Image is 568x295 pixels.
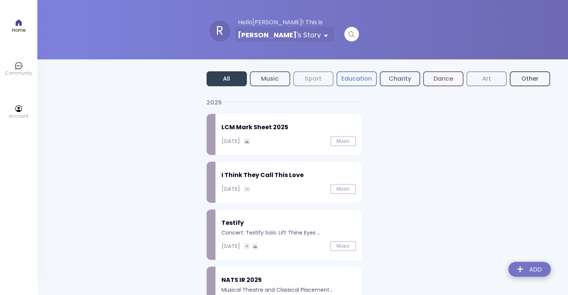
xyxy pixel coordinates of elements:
button: Music [330,184,356,194]
p: Concert: Testify Solo: Lift Thine Eyes ... [221,229,356,237]
p: Hello [PERSON_NAME] ! This is [235,18,359,27]
h2: Testify [221,218,356,227]
a: Community [5,62,32,77]
button: Music [250,71,290,86]
p: Home [12,27,25,34]
p: Musical Theatre and Classical Placement... [221,286,356,294]
h2: NATS IR 2025 [221,276,356,285]
button: Music [330,136,356,146]
a: LCM Mark Sheet 2025[DATE]imageMusic [207,114,362,155]
a: Home [12,19,25,34]
span: 's Story [297,31,321,38]
button: Sport [293,71,333,86]
button: Art [466,71,507,86]
div: R [209,21,230,41]
h2: LCM Mark Sheet 2025 [221,123,356,132]
button: Education [336,71,377,86]
a: I Think They Call This Love[DATE]linkMusic [207,162,362,203]
img: image [252,243,258,249]
h2: I Think They Call This Love [221,171,356,180]
button: Other [510,71,550,86]
button: Music [330,241,356,251]
button: Charity [380,71,420,86]
p: Account [9,113,28,119]
p: [DATE] [221,137,240,145]
a: Account [9,105,28,119]
img: video [244,243,250,249]
button: Dance [423,71,463,86]
p: Community [5,70,32,77]
a: TestifyConcert: Testify Solo: Lift Thine Eyes ...[DATE]videoimageMusic [207,209,362,260]
p: [DATE] [221,185,240,193]
img: addRecordLogo [502,257,557,284]
img: link [244,186,250,192]
button: All [207,71,247,86]
p: [DATE] [221,242,240,250]
p: 2025 [207,98,222,107]
img: image [244,138,250,145]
